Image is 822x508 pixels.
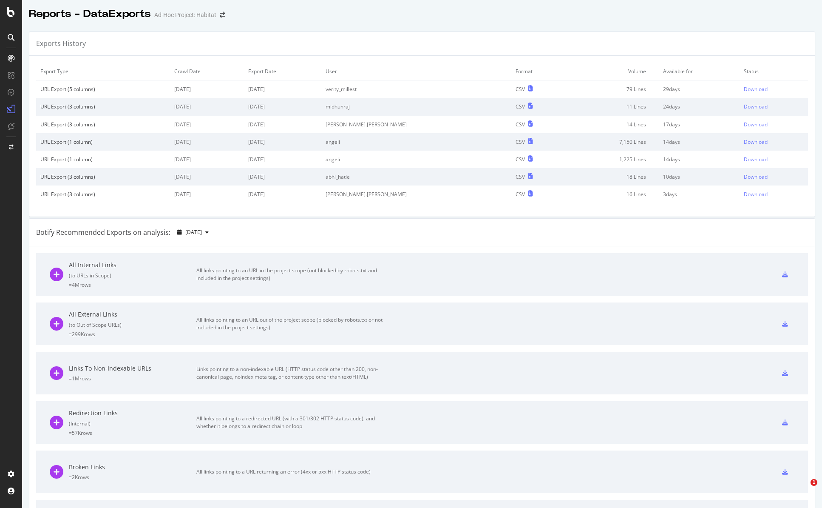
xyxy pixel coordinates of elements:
a: Download [744,121,804,128]
td: [DATE] [170,133,244,151]
a: Download [744,156,804,163]
div: = 1M rows [69,375,196,382]
div: Botify Recommended Exports on analysis: [36,228,170,237]
a: Download [744,191,804,198]
div: All links pointing to an URL out of the project scope (blocked by robots.txt or not included in t... [196,316,388,331]
td: [DATE] [170,80,244,98]
td: Available for [659,63,740,80]
td: 11 Lines [566,98,659,115]
div: Download [744,121,768,128]
span: 1 [811,479,817,486]
div: Download [744,191,768,198]
td: angeli [321,133,511,151]
td: [DATE] [170,98,244,115]
td: 14 days [659,133,740,151]
td: [PERSON_NAME].[PERSON_NAME] [321,116,511,133]
div: = 4M rows [69,281,196,288]
div: = 299K rows [69,331,196,338]
div: CSV [516,156,525,163]
div: CSV [516,191,525,198]
div: csv-export [782,420,788,425]
div: Broken Links [69,463,196,471]
div: URL Export (1 column) [40,156,166,163]
div: Download [744,103,768,110]
div: CSV [516,86,525,93]
div: Reports - DataExports [29,7,151,21]
td: Export Type [36,63,170,80]
td: angeli [321,151,511,168]
div: CSV [516,138,525,146]
div: csv-export [782,370,788,376]
a: Download [744,103,804,110]
div: URL Export (1 column) [40,138,166,146]
div: URL Export (3 columns) [40,191,166,198]
div: All links pointing to an URL in the project scope (not blocked by robots.txt and included in the ... [196,267,388,282]
div: Download [744,86,768,93]
div: URL Export (5 columns) [40,86,166,93]
td: Crawl Date [170,63,244,80]
td: [DATE] [244,98,321,115]
div: All links pointing to a redirected URL (with a 301/302 HTTP status code), and whether it belongs ... [196,415,388,430]
div: = 57K rows [69,429,196,437]
a: Download [744,173,804,180]
div: csv-export [782,469,788,475]
td: [DATE] [244,80,321,98]
td: 24 days [659,98,740,115]
div: CSV [516,173,525,180]
td: 14 Lines [566,116,659,133]
td: verity_millest [321,80,511,98]
div: All Internal Links [69,261,196,269]
div: URL Export (3 columns) [40,121,166,128]
td: Status [740,63,808,80]
td: 1,225 Lines [566,151,659,168]
td: Format [511,63,566,80]
span: 2025 Oct. 1st [185,228,202,236]
td: 7,150 Lines [566,133,659,151]
div: arrow-right-arrow-left [220,12,225,18]
a: Download [744,86,804,93]
td: [DATE] [170,186,244,203]
div: Redirection Links [69,409,196,417]
td: [DATE] [244,116,321,133]
div: Exports History [36,39,86,49]
td: midhunraj [321,98,511,115]
td: 17 days [659,116,740,133]
div: = 2K rows [69,474,196,481]
td: [DATE] [244,168,321,186]
div: Links To Non-Indexable URLs [69,364,196,373]
td: [PERSON_NAME].[PERSON_NAME] [321,186,511,203]
td: User [321,63,511,80]
td: 29 days [659,80,740,98]
div: CSV [516,121,525,128]
div: URL Export (3 columns) [40,173,166,180]
div: All links pointing to a URL returning an error (4xx or 5xx HTTP status code) [196,468,388,476]
div: Download [744,138,768,146]
td: [DATE] [170,168,244,186]
a: Download [744,138,804,146]
div: CSV [516,103,525,110]
td: Volume [566,63,659,80]
td: 16 Lines [566,186,659,203]
div: ( Internal ) [69,420,196,427]
td: 3 days [659,186,740,203]
div: Ad-Hoc Project: Habitat [154,11,216,19]
button: [DATE] [174,225,212,239]
td: [DATE] [170,116,244,133]
td: [DATE] [244,151,321,168]
div: Download [744,156,768,163]
div: Links pointing to a non-indexable URL (HTTP status code other than 200, non-canonical page, noind... [196,365,388,381]
div: Download [744,173,768,180]
td: 18 Lines [566,168,659,186]
td: 14 days [659,151,740,168]
td: 10 days [659,168,740,186]
div: csv-export [782,321,788,327]
td: abhi_hatle [321,168,511,186]
td: [DATE] [244,133,321,151]
div: ( to URLs in Scope ) [69,272,196,279]
td: [DATE] [170,151,244,168]
div: URL Export (3 columns) [40,103,166,110]
td: 79 Lines [566,80,659,98]
div: All External Links [69,310,196,319]
div: csv-export [782,271,788,277]
div: ( to Out of Scope URLs ) [69,321,196,328]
